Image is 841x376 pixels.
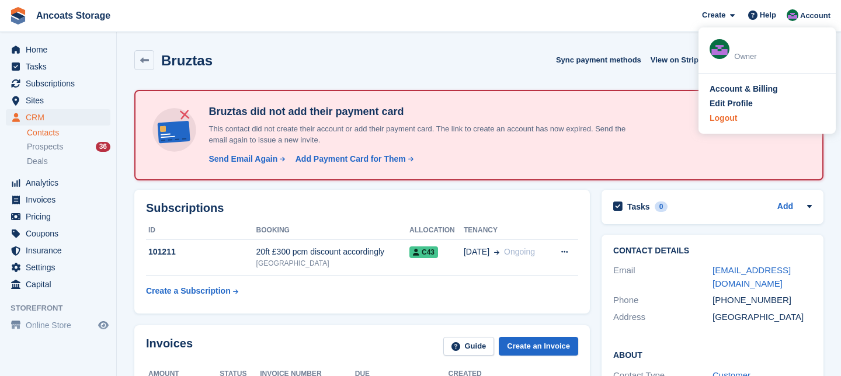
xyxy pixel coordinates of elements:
div: Create a Subscription [146,285,231,297]
div: Owner [734,51,825,62]
h2: Contact Details [613,246,812,256]
div: Send Email Again [208,153,277,165]
img: no-card-linked-e7822e413c904bf8b177c4d89f31251c4716f9871600ec3ca5bfc59e148c83f4.svg [150,105,199,155]
div: Logout [710,112,737,124]
a: Create an Invoice [499,337,578,356]
a: Contacts [27,127,110,138]
div: 101211 [146,246,256,258]
div: [PHONE_NUMBER] [713,294,812,307]
a: menu [6,242,110,259]
a: Preview store [96,318,110,332]
span: View on Stripe [651,54,703,66]
th: Tenancy [464,221,549,240]
h2: Subscriptions [146,201,578,215]
div: Address [613,311,713,324]
span: Online Store [26,317,96,333]
button: Sync payment methods [556,50,641,69]
span: Sites [26,92,96,109]
span: C43 [409,246,438,258]
span: Analytics [26,175,96,191]
span: CRM [26,109,96,126]
a: menu [6,109,110,126]
span: Help [760,9,776,21]
span: Prospects [27,141,63,152]
th: Booking [256,221,409,240]
a: Prospects 36 [27,141,110,153]
span: [DATE] [464,246,489,258]
a: [EMAIL_ADDRESS][DOMAIN_NAME] [713,265,791,288]
a: Guide [443,337,495,356]
div: Add Payment Card for Them [296,153,406,165]
th: Allocation [409,221,464,240]
p: This contact did not create their account or add their payment card. The link to create an accoun... [204,123,642,146]
h4: Bruztas did not add their payment card [204,105,642,119]
a: View on Stripe [646,50,717,69]
span: Storefront [11,302,116,314]
div: Phone [613,294,713,307]
span: Home [26,41,96,58]
img: stora-icon-8386f47178a22dfd0bd8f6a31ec36ba5ce8667c1dd55bd0f319d3a0aa187defe.svg [9,7,27,25]
a: menu [6,58,110,75]
span: Deals [27,156,48,167]
div: 0 [655,201,668,212]
div: [GEOGRAPHIC_DATA] [713,311,812,324]
div: Edit Profile [710,98,753,110]
a: Add [777,200,793,214]
div: 36 [96,142,110,152]
a: menu [6,92,110,109]
h2: Tasks [627,201,650,212]
a: menu [6,317,110,333]
a: Deals [27,155,110,168]
span: Coupons [26,225,96,242]
h2: About [613,349,812,360]
span: Ongoing [504,247,535,256]
span: Pricing [26,208,96,225]
div: [GEOGRAPHIC_DATA] [256,258,409,269]
span: Invoices [26,192,96,208]
span: Settings [26,259,96,276]
span: Insurance [26,242,96,259]
div: 20ft £300 pcm discount accordingly [256,246,409,258]
a: menu [6,208,110,225]
a: Account & Billing [710,83,825,95]
span: Create [702,9,725,21]
a: menu [6,225,110,242]
span: Tasks [26,58,96,75]
h2: Bruztas [161,53,213,68]
a: Edit Profile [710,98,825,110]
span: Account [800,10,830,22]
a: menu [6,41,110,58]
span: Subscriptions [26,75,96,92]
a: menu [6,276,110,293]
a: menu [6,259,110,276]
span: Capital [26,276,96,293]
div: Account & Billing [710,83,778,95]
a: menu [6,75,110,92]
div: Email [613,264,713,290]
a: Ancoats Storage [32,6,115,25]
a: Logout [710,112,825,124]
a: menu [6,192,110,208]
a: Add Payment Card for Them [291,153,415,165]
th: ID [146,221,256,240]
h2: Invoices [146,337,193,356]
a: Create a Subscription [146,280,238,302]
a: menu [6,175,110,191]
